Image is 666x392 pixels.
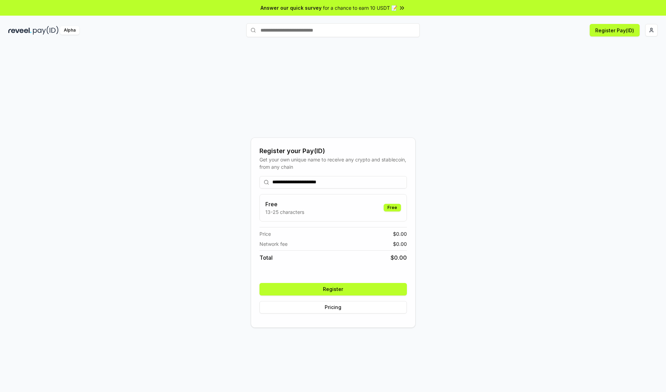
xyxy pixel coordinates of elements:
[60,26,79,35] div: Alpha
[393,240,407,248] span: $ 0.00
[265,208,304,216] p: 13-25 characters
[259,283,407,295] button: Register
[384,204,401,211] div: Free
[265,200,304,208] h3: Free
[261,4,322,11] span: Answer our quick survey
[391,253,407,262] span: $ 0.00
[259,146,407,156] div: Register your Pay(ID)
[323,4,397,11] span: for a chance to earn 10 USDT 📝
[259,301,407,314] button: Pricing
[8,26,32,35] img: reveel_dark
[33,26,59,35] img: pay_id
[259,156,407,170] div: Get your own unique name to receive any crypto and stablecoin, from any chain
[259,240,288,248] span: Network fee
[259,253,273,262] span: Total
[259,230,271,237] span: Price
[590,24,640,36] button: Register Pay(ID)
[393,230,407,237] span: $ 0.00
